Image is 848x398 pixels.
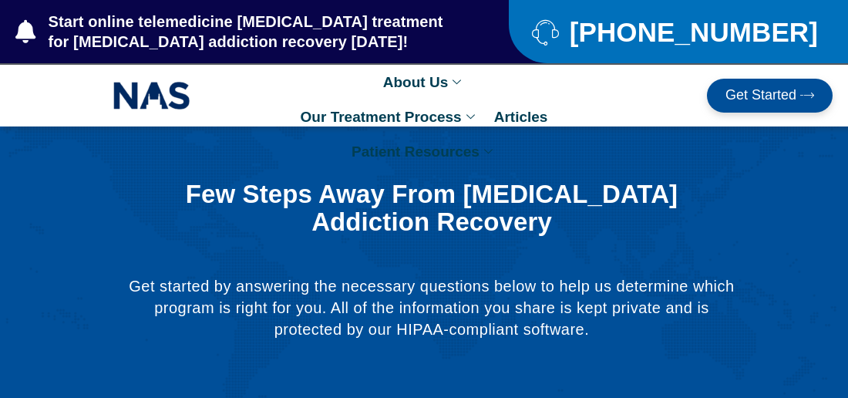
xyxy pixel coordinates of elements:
a: Get Started [707,79,833,113]
a: Patient Resources [344,134,504,169]
a: [PHONE_NUMBER] [532,19,809,46]
span: [PHONE_NUMBER] [566,22,818,42]
a: Our Treatment Process [293,99,486,134]
img: NAS_email_signature-removebg-preview.png [113,78,190,113]
h1: Few Steps Away From [MEDICAL_DATA] Addiction Recovery [157,180,706,237]
p: Get started by answering the necessary questions below to help us determine which program is righ... [119,275,745,340]
a: Articles [486,99,556,134]
a: About Us [375,65,473,99]
span: Start online telemedicine [MEDICAL_DATA] treatment for [MEDICAL_DATA] addiction recovery [DATE]! [45,12,448,52]
span: Get Started [725,88,796,103]
a: Start online telemedicine [MEDICAL_DATA] treatment for [MEDICAL_DATA] addiction recovery [DATE]! [15,12,447,52]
